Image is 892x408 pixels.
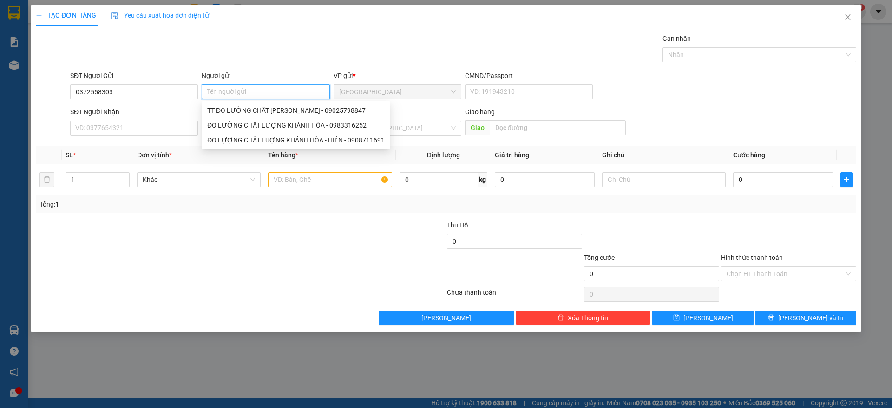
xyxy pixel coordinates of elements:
[721,254,783,261] label: Hình thức thanh toán
[334,71,461,81] div: VP gửi
[207,105,385,116] div: TT ĐO LƯỜNG CHẤT [PERSON_NAME] - 09025798847
[768,314,774,322] span: printer
[111,12,118,19] img: icon
[339,85,456,99] span: Nha Trang
[70,71,198,81] div: SĐT Người Gửi
[755,311,856,325] button: printer[PERSON_NAME] và In
[39,172,54,187] button: delete
[568,313,608,323] span: Xóa Thông tin
[683,313,733,323] span: [PERSON_NAME]
[584,254,615,261] span: Tổng cước
[143,173,255,187] span: Khác
[78,44,128,56] li: (c) 2017
[202,71,329,81] div: Người gửi
[36,12,96,19] span: TẠO ĐƠN HÀNG
[202,133,390,148] div: ĐO LỰỢNG CHẤT LUỢNG KHÁNH HÒA - HIỀN - 0908711691
[465,108,495,116] span: Giao hàng
[36,12,42,19] span: plus
[478,172,487,187] span: kg
[516,311,651,325] button: deleteXóa Thông tin
[60,13,89,73] b: BIÊN NHẬN GỬI HÀNG
[495,151,529,159] span: Giá trị hàng
[602,172,726,187] input: Ghi Chú
[598,146,729,164] th: Ghi chú
[268,151,298,159] span: Tên hàng
[78,35,128,43] b: [DOMAIN_NAME]
[673,314,680,322] span: save
[652,311,753,325] button: save[PERSON_NAME]
[39,199,344,209] div: Tổng: 1
[70,107,198,117] div: SĐT Người Nhận
[12,12,58,58] img: logo.jpg
[465,71,593,81] div: CMND/Passport
[495,172,595,187] input: 0
[207,135,385,145] div: ĐO LỰỢNG CHẤT LUỢNG KHÁNH HÒA - HIỀN - 0908711691
[202,118,390,133] div: ĐO LƯỜNG CHẤT LƯỢNG KHÁNH HÒA - 0983316252
[662,35,691,42] label: Gán nhãn
[447,221,468,229] span: Thu Hộ
[101,12,123,34] img: logo.jpg
[207,120,385,130] div: ĐO LƯỜNG CHẤT LƯỢNG KHÁNH HÒA - 0983316252
[490,120,626,135] input: Dọc đường
[427,151,460,159] span: Định lượng
[557,314,564,322] span: delete
[137,151,172,159] span: Đơn vị tính
[202,103,390,118] div: TT ĐO LƯỜNG CHẤT LƯƠNG KHÁNH HÒA - 09025798847
[379,311,514,325] button: [PERSON_NAME]
[841,176,852,183] span: plus
[421,313,471,323] span: [PERSON_NAME]
[778,313,843,323] span: [PERSON_NAME] và In
[733,151,765,159] span: Cước hàng
[446,287,583,304] div: Chưa thanh toán
[66,151,73,159] span: SL
[844,13,852,21] span: close
[111,12,209,19] span: Yêu cầu xuất hóa đơn điện tử
[835,5,861,31] button: Close
[840,172,853,187] button: plus
[268,172,392,187] input: VD: Bàn, Ghế
[465,120,490,135] span: Giao
[12,60,52,104] b: [PERSON_NAME]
